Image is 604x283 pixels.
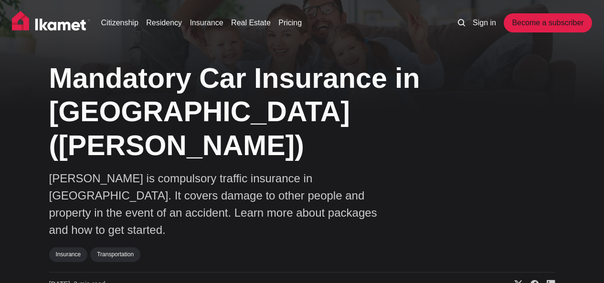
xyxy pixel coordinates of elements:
[504,13,592,32] a: Become a subscriber
[231,17,271,29] a: Real Estate
[101,17,138,29] a: Citizenship
[473,17,496,29] a: Sign in
[146,17,182,29] a: Residency
[49,247,88,262] a: Insurance
[49,170,383,239] p: [PERSON_NAME] is compulsory traffic insurance in [GEOGRAPHIC_DATA]. It covers damage to other peo...
[190,17,223,29] a: Insurance
[90,247,140,262] a: Transportation
[12,11,90,35] img: Ikamet home
[49,62,431,163] h1: Mandatory Car Insurance in [GEOGRAPHIC_DATA] ([PERSON_NAME])
[278,17,302,29] a: Pricing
